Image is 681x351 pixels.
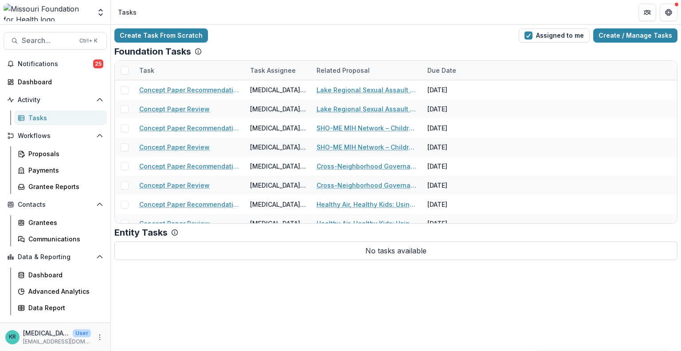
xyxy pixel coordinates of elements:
[23,338,91,346] p: [EMAIL_ADDRESS][DOMAIN_NAME]
[250,85,306,95] div: [MEDICAL_DATA][PERSON_NAME]
[4,197,107,212] button: Open Contacts
[245,66,301,75] div: Task Assignee
[422,176,489,195] div: [DATE]
[94,4,107,21] button: Open entity switcher
[139,162,239,171] a: Concept Paper Recommendation
[311,66,375,75] div: Related Proposal
[422,61,489,80] div: Due Date
[245,61,311,80] div: Task Assignee
[422,80,489,99] div: [DATE]
[14,268,107,282] a: Dashboard
[317,181,417,190] a: Cross-Neighborhood Governance to Address Structural Determinants of Community Health
[18,96,93,104] span: Activity
[14,163,107,177] a: Payments
[14,146,107,161] a: Proposals
[4,32,107,50] button: Search...
[28,270,100,280] div: Dashboard
[14,284,107,299] a: Advanced Analytics
[250,181,306,190] div: [MEDICAL_DATA][PERSON_NAME]
[94,332,105,343] button: More
[14,215,107,230] a: Grantees
[4,129,107,143] button: Open Workflows
[250,200,306,209] div: [MEDICAL_DATA][PERSON_NAME]
[311,61,422,80] div: Related Proposal
[78,36,99,46] div: Ctrl + K
[14,300,107,315] a: Data Report
[139,181,210,190] a: Concept Paper Review
[4,57,107,71] button: Notifications25
[422,214,489,233] div: [DATE]
[114,46,191,57] p: Foundation Tasks
[73,329,91,337] p: User
[134,66,160,75] div: Task
[14,110,107,125] a: Tasks
[660,4,677,21] button: Get Help
[14,232,107,246] a: Communications
[422,99,489,118] div: [DATE]
[93,59,103,68] span: 25
[28,234,100,244] div: Communications
[250,123,306,133] div: [MEDICAL_DATA][PERSON_NAME]
[9,334,16,340] div: Kyra Robinson
[4,250,107,264] button: Open Data & Reporting
[134,61,245,80] div: Task
[4,75,107,89] a: Dashboard
[317,162,417,171] a: Cross-Neighborhood Governance to Address Structural Determinants of Community Health
[18,60,93,68] span: Notifications
[114,28,208,43] a: Create Task From Scratch
[139,142,210,152] a: Concept Paper Review
[28,166,100,175] div: Payments
[18,77,100,87] div: Dashboard
[519,28,590,43] button: Assigned to me
[593,28,677,43] a: Create / Manage Tasks
[317,219,417,228] a: Healthy Air, Healthy Kids: Using Local Data to Advance [MEDICAL_DATA] Equity in [US_STATE]
[28,182,100,191] div: Grantee Reports
[28,113,100,122] div: Tasks
[18,201,93,209] span: Contacts
[14,179,107,194] a: Grantee Reports
[118,8,137,17] div: Tasks
[18,253,93,261] span: Data & Reporting
[250,219,306,228] div: [MEDICAL_DATA][PERSON_NAME]
[638,4,656,21] button: Partners
[28,303,100,312] div: Data Report
[28,149,100,158] div: Proposals
[139,123,239,133] a: Concept Paper Recommendation
[139,104,210,114] a: Concept Paper Review
[422,66,462,75] div: Due Date
[114,241,677,260] p: No tasks available
[28,218,100,227] div: Grantees
[422,138,489,157] div: [DATE]
[139,219,210,228] a: Concept Paper Review
[139,200,239,209] a: Concept Paper Recommendation
[4,93,107,107] button: Open Activity
[317,104,417,114] a: Lake Regional Sexual Assault Prevention Partnership
[139,85,239,95] a: Concept Paper Recommendation
[114,227,168,238] p: Entity Tasks
[422,157,489,176] div: [DATE]
[250,104,306,114] div: [MEDICAL_DATA][PERSON_NAME]
[22,36,74,45] span: Search...
[250,142,306,152] div: [MEDICAL_DATA][PERSON_NAME]
[317,200,417,209] a: Healthy Air, Healthy Kids: Using Local Data to Advance [MEDICAL_DATA] Equity in [US_STATE]
[28,287,100,296] div: Advanced Analytics
[250,162,306,171] div: [MEDICAL_DATA][PERSON_NAME]
[422,118,489,138] div: [DATE]
[18,132,93,140] span: Workflows
[422,195,489,214] div: [DATE]
[317,123,417,133] a: SHO-ME MIH Network – Children with Medical Complexities (CMC) Pilot
[317,85,417,95] a: Lake Regional Sexual Assault Prevention Partnership
[317,142,417,152] a: SHO-ME MIH Network – Children with Medical Complexities (CMC) Pilot
[23,328,69,338] p: [MEDICAL_DATA][PERSON_NAME]
[4,4,91,21] img: Missouri Foundation for Health logo
[114,6,140,19] nav: breadcrumb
